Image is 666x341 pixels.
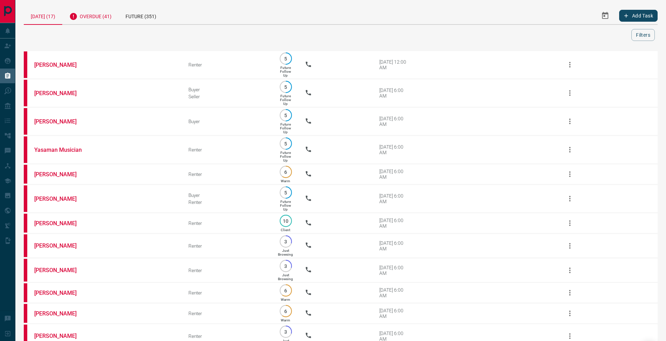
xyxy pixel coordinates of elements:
[188,62,266,68] div: Renter
[34,62,87,68] a: [PERSON_NAME]
[379,59,409,70] div: [DATE] 12:00 AM
[24,185,27,212] div: property.ca
[281,179,290,183] p: Warm
[188,192,266,198] div: Buyer
[379,87,409,99] div: [DATE] 6:00 AM
[24,80,27,106] div: property.ca
[188,171,266,177] div: Renter
[119,7,163,24] div: Future (351)
[379,116,409,127] div: [DATE] 6:00 AM
[34,290,87,296] a: [PERSON_NAME]
[281,228,290,232] p: Client
[379,193,409,204] div: [DATE] 6:00 AM
[188,243,266,249] div: Renter
[280,200,291,211] p: Future Follow Up
[62,7,119,24] div: Overdue (41)
[24,214,27,233] div: property.ca
[280,94,291,106] p: Future Follow Up
[188,94,266,99] div: Seller
[280,122,291,134] p: Future Follow Up
[34,90,87,97] a: [PERSON_NAME]
[283,239,288,244] p: 3
[34,118,87,125] a: [PERSON_NAME]
[283,190,288,195] p: 5
[283,263,288,269] p: 3
[379,308,409,319] div: [DATE] 6:00 AM
[597,7,614,24] button: Select Date Range
[283,329,288,334] p: 3
[34,220,87,227] a: [PERSON_NAME]
[379,169,409,180] div: [DATE] 6:00 AM
[24,165,27,184] div: property.ca
[34,267,87,273] a: [PERSON_NAME]
[188,333,266,339] div: Renter
[188,119,266,124] div: Buyer
[278,249,293,256] p: Just Browsing
[379,287,409,298] div: [DATE] 6:00 AM
[379,144,409,155] div: [DATE] 6:00 AM
[34,242,87,249] a: [PERSON_NAME]
[283,84,288,90] p: 5
[379,218,409,229] div: [DATE] 6:00 AM
[278,273,293,281] p: Just Browsing
[283,169,288,175] p: 6
[379,265,409,276] div: [DATE] 6:00 AM
[24,136,27,163] div: property.ca
[188,268,266,273] div: Renter
[188,290,266,296] div: Renter
[24,7,62,25] div: [DATE] (17)
[188,87,266,92] div: Buyer
[188,147,266,152] div: Renter
[24,259,27,282] div: property.ca
[281,318,290,322] p: Warm
[283,288,288,293] p: 6
[280,66,291,77] p: Future Follow Up
[34,310,87,317] a: [PERSON_NAME]
[188,220,266,226] div: Renter
[24,283,27,302] div: property.ca
[631,29,655,41] button: Filters
[283,141,288,146] p: 5
[34,147,87,153] a: Yasaman Musician
[283,308,288,314] p: 6
[34,171,87,178] a: [PERSON_NAME]
[24,51,27,78] div: property.ca
[283,218,288,223] p: 10
[281,298,290,301] p: Warm
[24,108,27,135] div: property.ca
[283,113,288,118] p: 5
[619,10,658,22] button: Add Task
[34,333,87,339] a: [PERSON_NAME]
[188,199,266,205] div: Renter
[188,311,266,316] div: Renter
[283,56,288,61] p: 5
[24,304,27,323] div: property.ca
[379,240,409,251] div: [DATE] 6:00 AM
[24,234,27,257] div: property.ca
[34,196,87,202] a: [PERSON_NAME]
[280,151,291,162] p: Future Follow Up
